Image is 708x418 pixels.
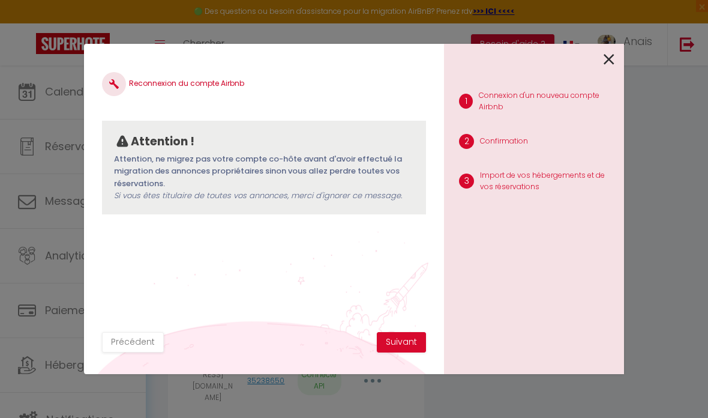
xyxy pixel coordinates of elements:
span: Si vous êtes titulaire de toutes vos annonces, merci d'ignorer ce message. [114,190,402,201]
span: 2 [459,134,474,149]
p: Attention, ne migrez pas votre compte co-hôte avant d'avoir effectué la migration des annonces pr... [114,153,414,202]
span: 1 [459,94,473,109]
p: Confirmation [480,136,528,147]
button: Précédent [102,332,164,353]
p: Attention ! [131,133,194,151]
button: Suivant [377,332,426,353]
span: 3 [459,174,474,189]
p: Import de vos hébergements et de vos réservations [480,170,614,193]
h4: Reconnexion du compte Airbnb [102,72,426,96]
p: Connexion d'un nouveau compte Airbnb [479,90,614,113]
